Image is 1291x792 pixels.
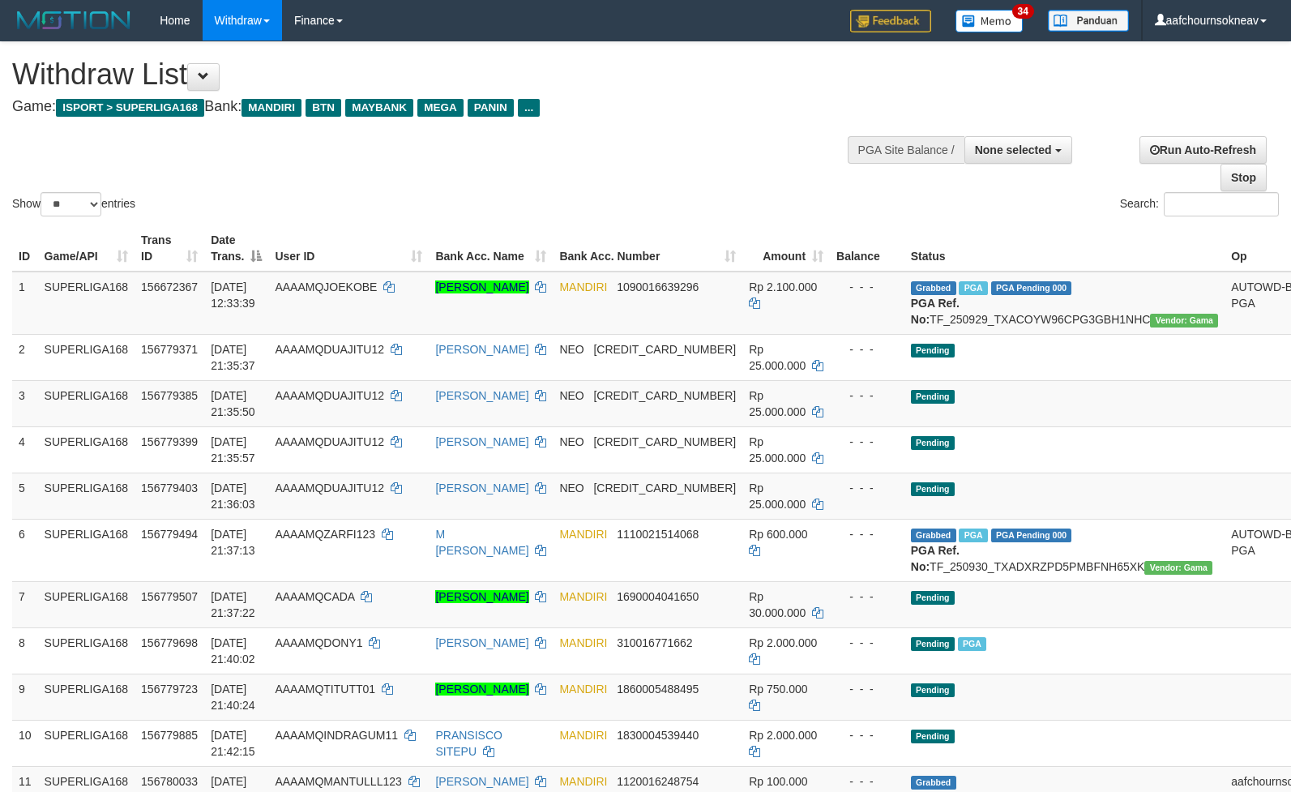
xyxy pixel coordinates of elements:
th: Date Trans.: activate to sort column descending [204,225,268,272]
span: AAAAMQDONY1 [275,636,362,649]
span: AAAAMQINDRAGUM11 [275,729,398,742]
div: - - - [836,279,898,295]
span: Copy 5859457140486971 to clipboard [593,389,736,402]
span: Copy 1690004041650 to clipboard [617,590,699,603]
a: [PERSON_NAME] [435,280,528,293]
span: Rp 2.000.000 [749,636,817,649]
span: PGA Pending [991,281,1072,295]
span: Rp 30.000.000 [749,590,806,619]
td: SUPERLIGA168 [38,720,135,766]
b: PGA Ref. No: [911,544,960,573]
span: None selected [975,143,1052,156]
td: TF_250929_TXACOYW96CPG3GBH1NHC [904,272,1225,335]
a: PRANSISCO SITEPU [435,729,502,758]
span: 156779371 [141,343,198,356]
span: MANDIRI [559,528,607,541]
span: Copy 5859457140486971 to clipboard [593,482,736,494]
span: MANDIRI [559,729,607,742]
input: Search: [1164,192,1279,216]
span: ... [518,99,540,117]
span: AAAAMQJOEKOBE [275,280,377,293]
a: Run Auto-Refresh [1139,136,1267,164]
span: 156672367 [141,280,198,293]
span: AAAAMQTITUTT01 [275,683,375,696]
span: 156780033 [141,775,198,788]
span: MANDIRI [559,683,607,696]
td: TF_250930_TXADXRZPD5PMBFNH65XK [904,519,1225,581]
span: Rp 750.000 [749,683,807,696]
th: User ID: activate to sort column ascending [268,225,429,272]
select: Showentries [41,192,101,216]
span: 34 [1012,4,1034,19]
span: [DATE] 21:37:22 [211,590,255,619]
span: PGA Pending [991,529,1072,542]
td: SUPERLIGA168 [38,334,135,380]
span: Rp 2.000.000 [749,729,817,742]
span: Copy 310016771662 to clipboard [617,636,692,649]
img: Button%20Memo.svg [955,10,1024,32]
span: NEO [559,343,584,356]
span: Copy 1830004539440 to clipboard [617,729,699,742]
a: [PERSON_NAME] [435,775,528,788]
h1: Withdraw List [12,58,844,91]
span: 156779385 [141,389,198,402]
a: [PERSON_NAME] [435,482,528,494]
span: Pending [911,390,955,404]
span: 156779399 [141,435,198,448]
span: Rp 25.000.000 [749,343,806,372]
img: Feedback.jpg [850,10,931,32]
span: AAAAMQDUAJITU12 [275,389,384,402]
span: Pending [911,344,955,357]
span: [DATE] 21:35:57 [211,435,255,464]
span: AAAAMQMANTULLL123 [275,775,401,788]
a: [PERSON_NAME] [435,590,528,603]
span: [DATE] 21:42:15 [211,729,255,758]
span: [DATE] 21:40:02 [211,636,255,666]
span: MANDIRI [559,280,607,293]
td: 9 [12,674,38,720]
span: Marked by aafsengchandara [959,281,987,295]
td: SUPERLIGA168 [38,426,135,473]
span: Copy 5859457140486971 to clipboard [593,343,736,356]
td: SUPERLIGA168 [38,581,135,627]
a: [PERSON_NAME] [435,435,528,448]
span: Pending [911,482,955,496]
td: 8 [12,627,38,674]
div: - - - [836,387,898,404]
a: [PERSON_NAME] [435,683,528,696]
div: - - - [836,589,898,605]
span: Rp 2.100.000 [749,280,817,293]
td: SUPERLIGA168 [38,380,135,426]
th: Amount: activate to sort column ascending [742,225,830,272]
div: - - - [836,526,898,542]
span: Copy 1120016248754 to clipboard [617,775,699,788]
span: Pending [911,730,955,743]
span: 156779885 [141,729,198,742]
img: MOTION_logo.png [12,8,135,32]
span: Copy 5859457140486971 to clipboard [593,435,736,448]
td: 1 [12,272,38,335]
th: Bank Acc. Number: activate to sort column ascending [553,225,742,272]
a: M [PERSON_NAME] [435,528,528,557]
span: ISPORT > SUPERLIGA168 [56,99,204,117]
span: Vendor URL: https://trx31.1velocity.biz [1150,314,1218,328]
span: Copy 1110021514068 to clipboard [617,528,699,541]
div: PGA Site Balance / [848,136,964,164]
span: BTN [306,99,341,117]
span: MANDIRI [242,99,301,117]
span: Rp 100.000 [749,775,807,788]
span: MANDIRI [559,590,607,603]
span: [DATE] 21:36:03 [211,482,255,511]
button: None selected [964,136,1072,164]
div: - - - [836,635,898,651]
th: Bank Acc. Name: activate to sort column ascending [429,225,553,272]
span: AAAAMQCADA [275,590,354,603]
th: ID [12,225,38,272]
div: - - - [836,773,898,790]
td: 6 [12,519,38,581]
td: 7 [12,581,38,627]
td: 10 [12,720,38,766]
span: MANDIRI [559,636,607,649]
div: - - - [836,480,898,496]
span: Vendor URL: https://trx31.1velocity.biz [1144,561,1212,575]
